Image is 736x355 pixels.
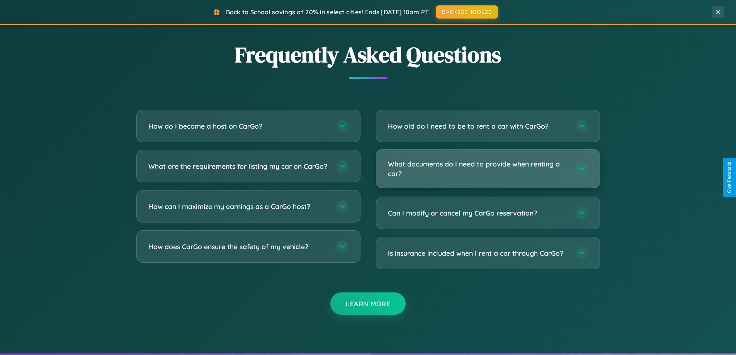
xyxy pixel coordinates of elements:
[148,202,328,211] h3: How can I maximize my earnings as a CarGo host?
[148,242,328,251] h3: How does CarGo ensure the safety of my vehicle?
[226,8,430,16] span: Back to School savings of 20% in select cities! Ends [DATE] 10am PT.
[388,159,568,178] h3: What documents do I need to provide when renting a car?
[436,5,498,19] button: BACK2SCHOOL20
[388,121,568,131] h3: How old do I need to be to rent a car with CarGo?
[148,121,328,131] h3: How do I become a host on CarGo?
[148,161,328,171] h3: What are the requirements for listing my car on CarGo?
[330,292,406,315] button: Learn More
[136,40,600,70] h2: Frequently Asked Questions
[388,208,568,218] h3: Can I modify or cancel my CarGo reservation?
[727,162,732,193] div: Give Feedback
[388,248,568,258] h3: Is insurance included when I rent a car through CarGo?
